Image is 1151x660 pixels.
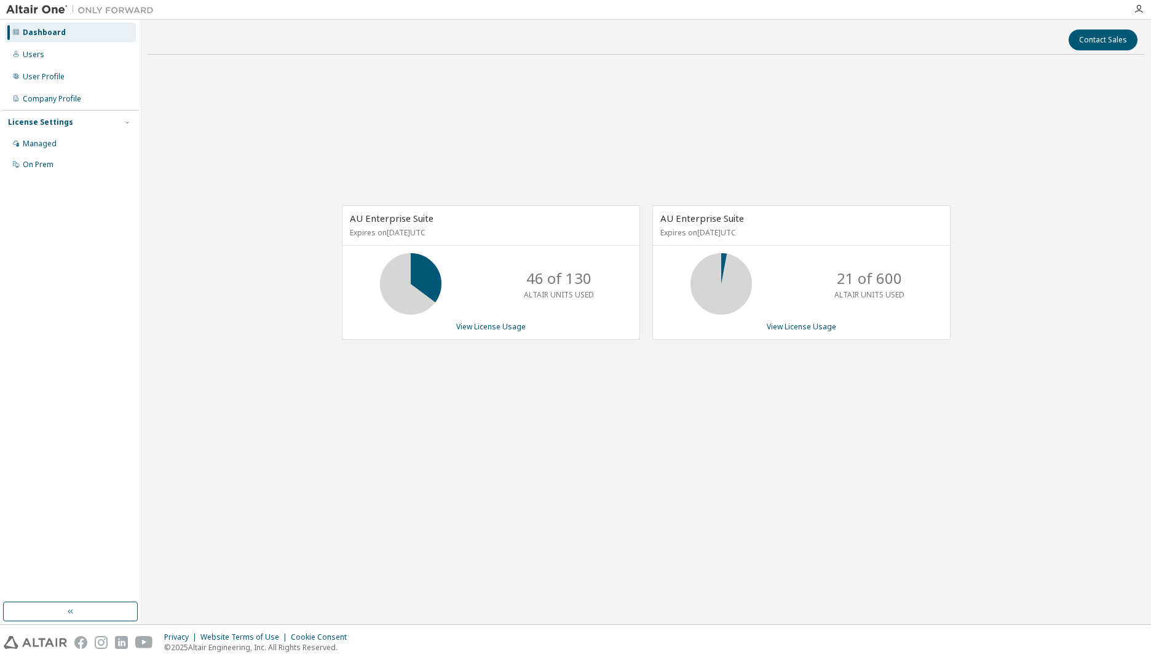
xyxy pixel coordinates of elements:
[95,636,108,649] img: instagram.svg
[200,632,291,642] div: Website Terms of Use
[767,321,836,332] a: View License Usage
[23,50,44,60] div: Users
[526,268,591,289] p: 46 of 130
[4,636,67,649] img: altair_logo.svg
[524,289,594,300] p: ALTAIR UNITS USED
[23,139,57,149] div: Managed
[23,72,65,82] div: User Profile
[74,636,87,649] img: facebook.svg
[164,632,200,642] div: Privacy
[834,289,904,300] p: ALTAIR UNITS USED
[115,636,128,649] img: linkedin.svg
[660,227,939,238] p: Expires on [DATE] UTC
[23,28,66,37] div: Dashboard
[164,642,354,653] p: © 2025 Altair Engineering, Inc. All Rights Reserved.
[350,227,629,238] p: Expires on [DATE] UTC
[456,321,526,332] a: View License Usage
[8,117,73,127] div: License Settings
[1069,29,1137,50] button: Contact Sales
[291,632,354,642] div: Cookie Consent
[350,212,433,224] span: AU Enterprise Suite
[23,160,53,170] div: On Prem
[23,94,81,104] div: Company Profile
[6,4,160,16] img: Altair One
[135,636,153,649] img: youtube.svg
[837,268,902,289] p: 21 of 600
[660,212,744,224] span: AU Enterprise Suite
